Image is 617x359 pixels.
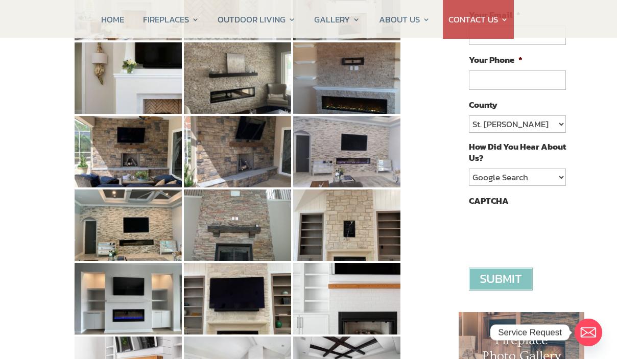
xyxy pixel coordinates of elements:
[469,141,566,163] label: How Did You Hear About Us?
[184,263,291,334] img: 14
[293,189,400,261] img: 12
[184,116,291,187] img: 8
[75,263,182,334] img: 13
[469,268,533,291] input: Submit
[469,99,497,110] label: County
[184,42,291,114] img: 5
[184,189,291,261] img: 11
[293,42,400,114] img: 6
[293,116,400,187] img: 9
[75,189,182,261] img: 10
[469,195,509,206] label: CAPTCHA
[75,42,182,114] img: 4
[75,116,182,187] img: 7
[293,263,400,334] img: 15
[575,319,602,346] a: Email
[469,54,523,65] label: Your Phone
